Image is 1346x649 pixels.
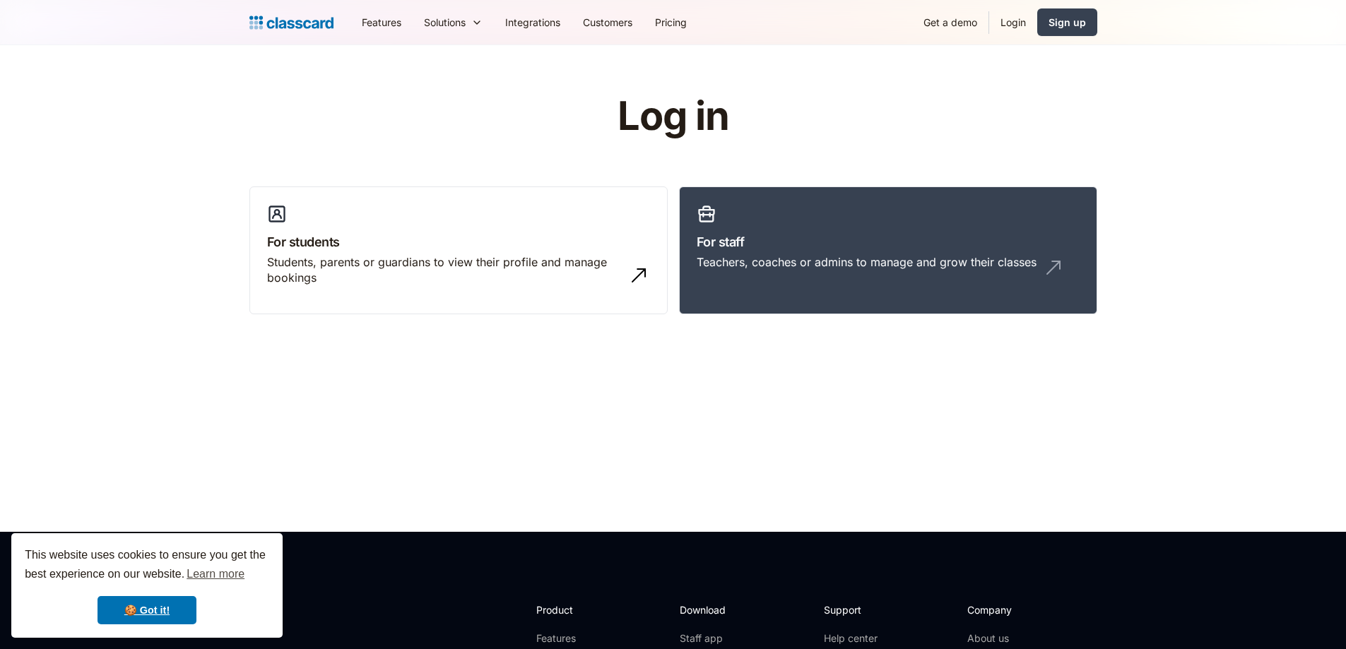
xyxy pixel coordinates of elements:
[680,631,738,645] a: Staff app
[967,631,1061,645] a: About us
[697,232,1080,251] h3: For staff
[824,602,881,617] h2: Support
[572,6,644,38] a: Customers
[697,254,1037,270] div: Teachers, coaches or admins to manage and grow their classes
[98,596,196,624] a: dismiss cookie message
[11,533,283,638] div: cookieconsent
[1049,15,1086,30] div: Sign up
[249,186,668,315] a: For studentsStudents, parents or guardians to view their profile and manage bookings
[449,95,897,138] h1: Log in
[413,6,494,38] div: Solutions
[25,547,269,585] span: This website uses cookies to ensure you get the best experience on our website.
[184,564,247,585] a: learn more about cookies
[536,631,612,645] a: Features
[967,602,1061,617] h2: Company
[494,6,572,38] a: Integrations
[267,254,622,286] div: Students, parents or guardians to view their profile and manage bookings
[824,631,881,645] a: Help center
[680,602,738,617] h2: Download
[267,232,650,251] h3: For students
[644,6,698,38] a: Pricing
[912,6,988,38] a: Get a demo
[1037,8,1097,36] a: Sign up
[679,186,1097,315] a: For staffTeachers, coaches or admins to manage and grow their classes
[249,13,333,32] a: Logo
[350,6,413,38] a: Features
[536,602,612,617] h2: Product
[424,15,466,30] div: Solutions
[989,6,1037,38] a: Login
